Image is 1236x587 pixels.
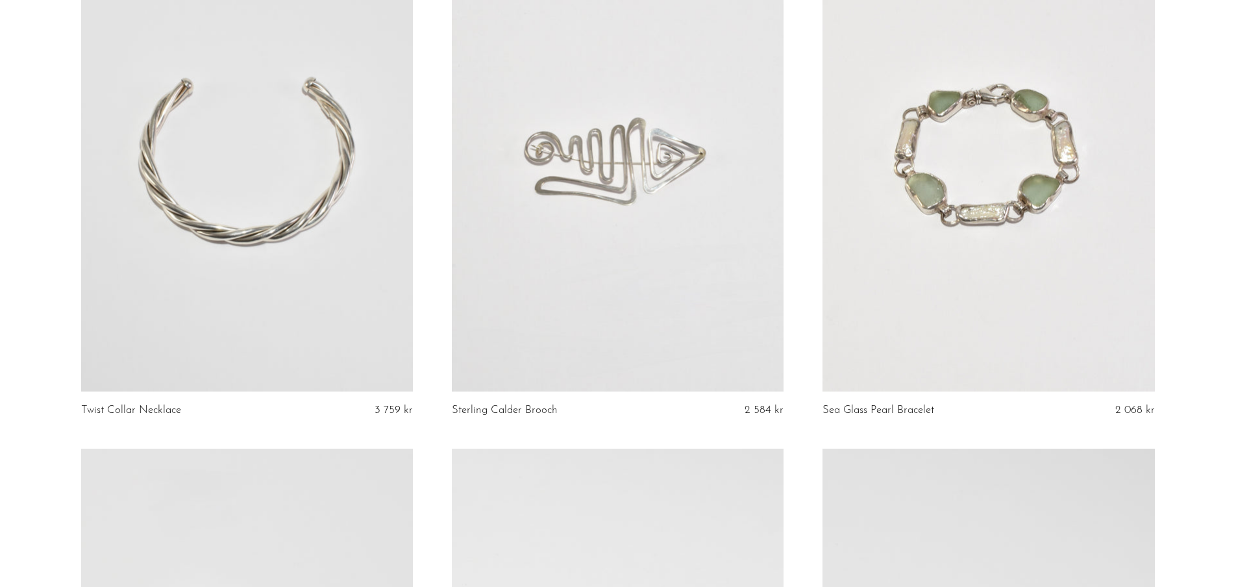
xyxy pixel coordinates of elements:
[745,405,784,416] span: 2 584 kr
[81,405,181,416] a: Twist Collar Necklace
[822,405,934,416] a: Sea Glass Pearl Bracelet
[1115,405,1155,416] span: 2 068 kr
[452,405,558,416] a: Sterling Calder Brooch
[375,405,413,416] span: 3 759 kr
